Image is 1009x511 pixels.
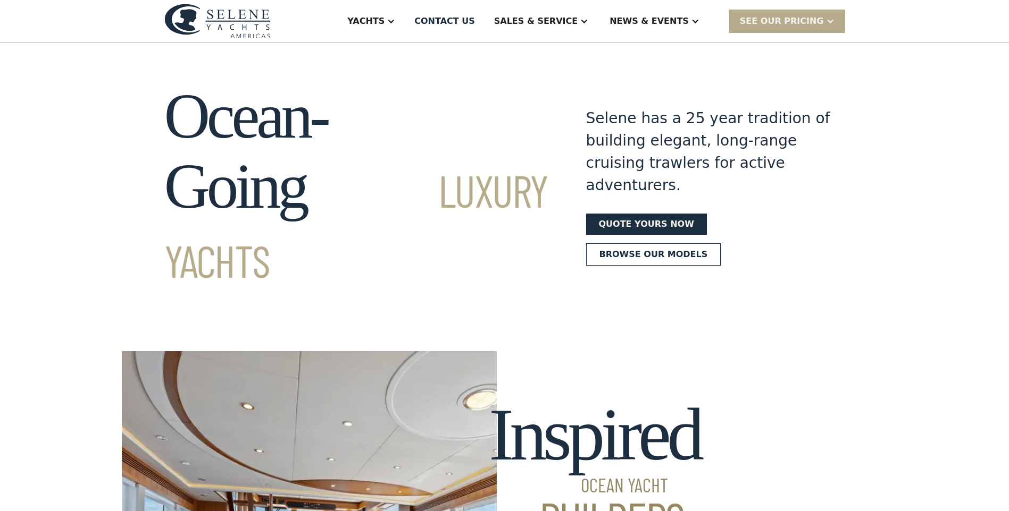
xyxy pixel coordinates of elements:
div: Yachts [347,15,385,28]
img: logo [164,4,271,38]
div: SEE Our Pricing [740,15,824,28]
span: Ocean Yacht [489,475,700,495]
div: Contact US [414,15,475,28]
h1: Ocean-Going [164,81,548,292]
a: Browse our models [586,243,721,266]
span: Luxury Yachts [164,163,548,287]
div: SEE Our Pricing [729,10,845,32]
div: News & EVENTS [610,15,689,28]
a: Quote yours now [586,214,707,235]
div: Selene has a 25 year tradition of building elegant, long-range cruising trawlers for active adven... [586,107,831,197]
div: Sales & Service [494,15,578,28]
